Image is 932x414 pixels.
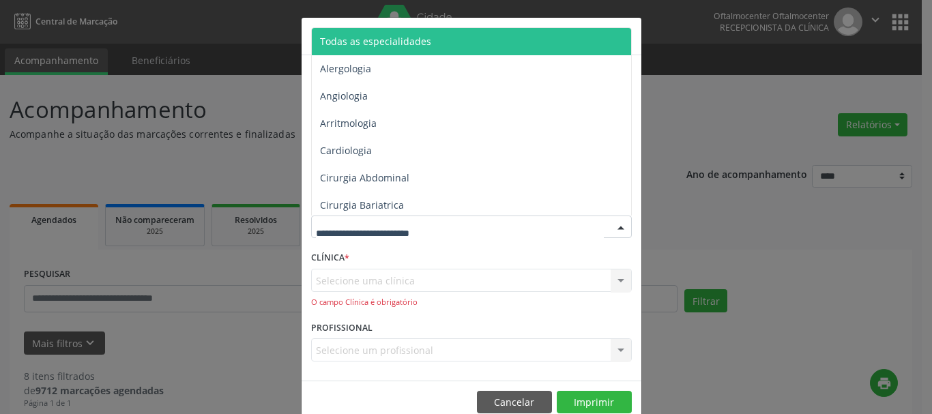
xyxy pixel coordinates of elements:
div: O campo Clínica é obrigatório [311,297,632,308]
h5: Relatório de agendamentos [311,27,467,45]
span: Cardiologia [320,144,372,157]
span: Cirurgia Bariatrica [320,198,404,211]
label: PROFISSIONAL [311,317,373,338]
button: Cancelar [477,391,552,414]
span: Alergologia [320,62,371,75]
label: CLÍNICA [311,248,349,269]
span: Angiologia [320,89,368,102]
button: Imprimir [557,391,632,414]
span: Todas as especialidades [320,35,431,48]
span: Cirurgia Abdominal [320,171,409,184]
span: Arritmologia [320,117,377,130]
button: Close [614,18,641,51]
